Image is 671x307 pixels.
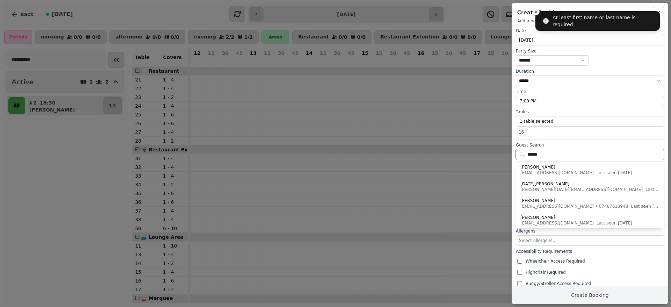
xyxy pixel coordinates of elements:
button: [PERSON_NAME][EMAIL_ADDRESS][DOMAIN_NAME]Last seen [DATE] [516,162,664,178]
label: Tables [516,109,664,115]
span: Highchair Required [526,270,566,275]
button: 7:00 PM [516,96,664,106]
button: [DATE] [516,35,664,45]
span: [PERSON_NAME] [520,164,555,170]
button: Select allergens... [516,235,664,246]
label: Accessibility Requirements [516,249,664,254]
div: [EMAIL_ADDRESS][DOMAIN_NAME] • 07487618948 [520,204,659,209]
div: [EMAIL_ADDRESS][DOMAIN_NAME] [520,220,659,226]
button: [PERSON_NAME][EMAIL_ADDRESS][DOMAIN_NAME] • 07487618948Last seen [DATE] [516,195,664,212]
button: [PERSON_NAME][EMAIL_ADDRESS][DOMAIN_NAME]Last seen [DATE] [516,212,664,229]
span: Select allergens... [519,238,556,243]
span: Wheelchair Access Required [526,258,585,264]
label: Date [516,28,664,34]
label: Party Size [516,48,589,54]
label: Allergens [516,228,664,234]
button: Create Booking [512,286,668,304]
span: [PERSON_NAME] [520,198,555,204]
span: Last seen [DATE] [631,204,667,209]
input: Buggy/Stroller Access Required [517,281,522,286]
h2: Create Booking [517,8,663,17]
label: Time [516,89,664,94]
span: Last seen [DATE] [597,221,632,226]
div: [EMAIL_ADDRESS][DOMAIN_NAME] [520,170,659,176]
input: Highchair Required [517,270,522,275]
button: [DATE][PERSON_NAME][PERSON_NAME][DATE][EMAIL_ADDRESS][DOMAIN_NAME]Last seen [DATE] [516,178,664,195]
button: 1 table selected [516,116,664,127]
p: Add a new booking to the day planner [517,18,663,24]
span: Buggy/Stroller Access Required [526,281,591,286]
span: [DATE][PERSON_NAME] [520,181,569,187]
label: Guest Search [516,142,664,148]
span: 16 [516,128,527,136]
input: Wheelchair Access Required [517,259,522,264]
div: [PERSON_NAME][DATE][EMAIL_ADDRESS][DOMAIN_NAME] [520,187,659,192]
span: [PERSON_NAME] [520,215,555,220]
label: Duration [516,69,664,74]
span: Last seen [DATE] [597,170,632,175]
